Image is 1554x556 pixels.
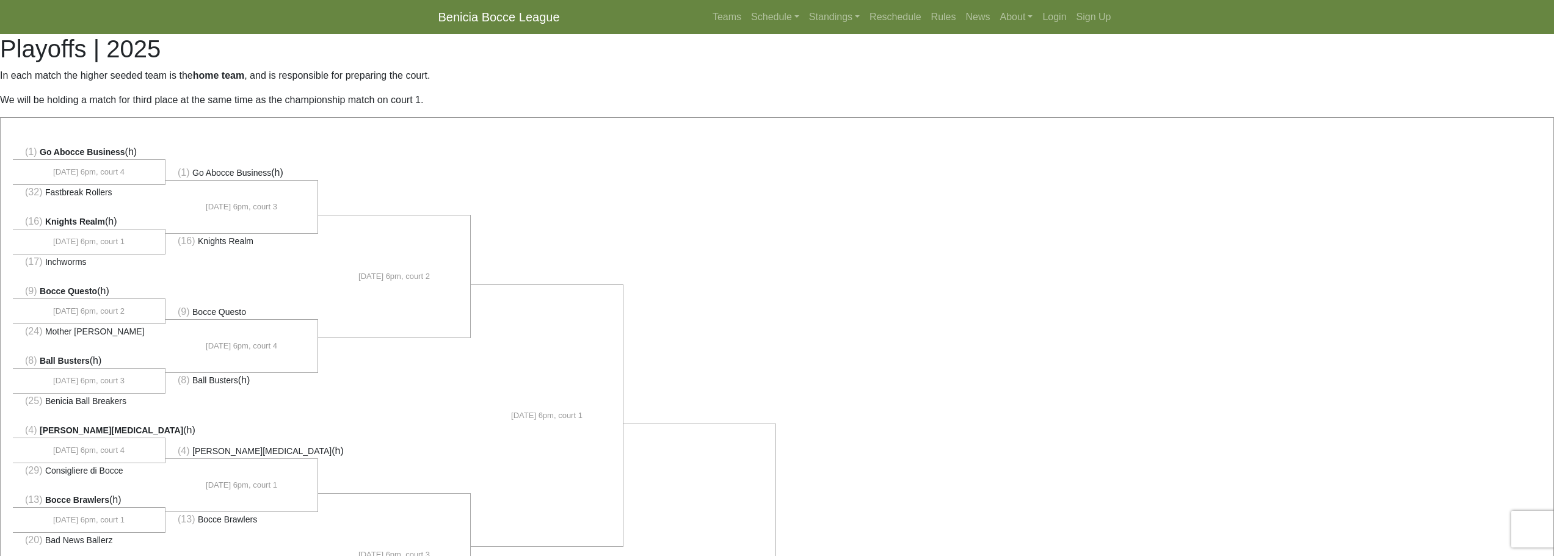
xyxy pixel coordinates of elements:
[438,5,560,29] a: Benicia Bocce League
[45,466,123,475] span: Consigliere di Bocce
[40,286,97,296] span: Bocce Questo
[192,307,246,317] span: Bocce Questo
[25,286,37,296] span: (9)
[13,214,165,229] li: (h)
[25,355,37,366] span: (8)
[178,514,195,524] span: (13)
[192,375,238,385] span: Ball Busters
[25,216,42,226] span: (16)
[25,256,42,267] span: (17)
[192,168,271,178] span: Go Abocce Business
[53,305,125,317] span: [DATE] 6pm, court 2
[511,410,583,422] span: [DATE] 6pm, court 1
[178,236,195,246] span: (16)
[25,187,42,197] span: (32)
[25,326,42,336] span: (24)
[53,236,125,248] span: [DATE] 6pm, court 1
[53,166,125,178] span: [DATE] 6pm, court 4
[206,340,277,352] span: [DATE] 6pm, court 4
[25,395,42,406] span: (25)
[45,217,105,226] span: Knights Realm
[178,446,190,456] span: (4)
[708,5,746,29] a: Teams
[995,5,1038,29] a: About
[926,5,961,29] a: Rules
[45,535,113,545] span: Bad News Ballerz
[178,167,190,178] span: (1)
[13,145,165,160] li: (h)
[193,70,244,81] strong: home team
[40,147,125,157] span: Go Abocce Business
[40,356,90,366] span: Ball Busters
[961,5,995,29] a: News
[25,494,42,505] span: (13)
[45,396,126,406] span: Benicia Ball Breakers
[1037,5,1071,29] a: Login
[1072,5,1116,29] a: Sign Up
[358,270,430,283] span: [DATE] 6pm, court 2
[53,375,125,387] span: [DATE] 6pm, court 3
[178,306,190,317] span: (9)
[865,5,926,29] a: Reschedule
[804,5,865,29] a: Standings
[165,444,318,459] li: (h)
[165,372,318,388] li: (h)
[45,495,109,505] span: Bocce Brawlers
[192,446,332,456] span: [PERSON_NAME][MEDICAL_DATA]
[45,187,112,197] span: Fastbreak Rollers
[40,425,183,435] span: [PERSON_NAME][MEDICAL_DATA]
[25,146,37,157] span: (1)
[13,493,165,508] li: (h)
[13,353,165,369] li: (h)
[53,444,125,457] span: [DATE] 6pm, court 4
[165,165,318,181] li: (h)
[13,284,165,299] li: (h)
[25,465,42,475] span: (29)
[746,5,804,29] a: Schedule
[45,257,87,267] span: Inchworms
[45,327,145,336] span: Mother [PERSON_NAME]
[25,535,42,545] span: (20)
[198,514,257,524] span: Bocce Brawlers
[13,423,165,438] li: (h)
[198,236,253,246] span: Knights Realm
[178,375,190,385] span: (8)
[206,201,277,213] span: [DATE] 6pm, court 3
[25,425,37,435] span: (4)
[206,479,277,491] span: [DATE] 6pm, court 1
[53,514,125,526] span: [DATE] 6pm, court 1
